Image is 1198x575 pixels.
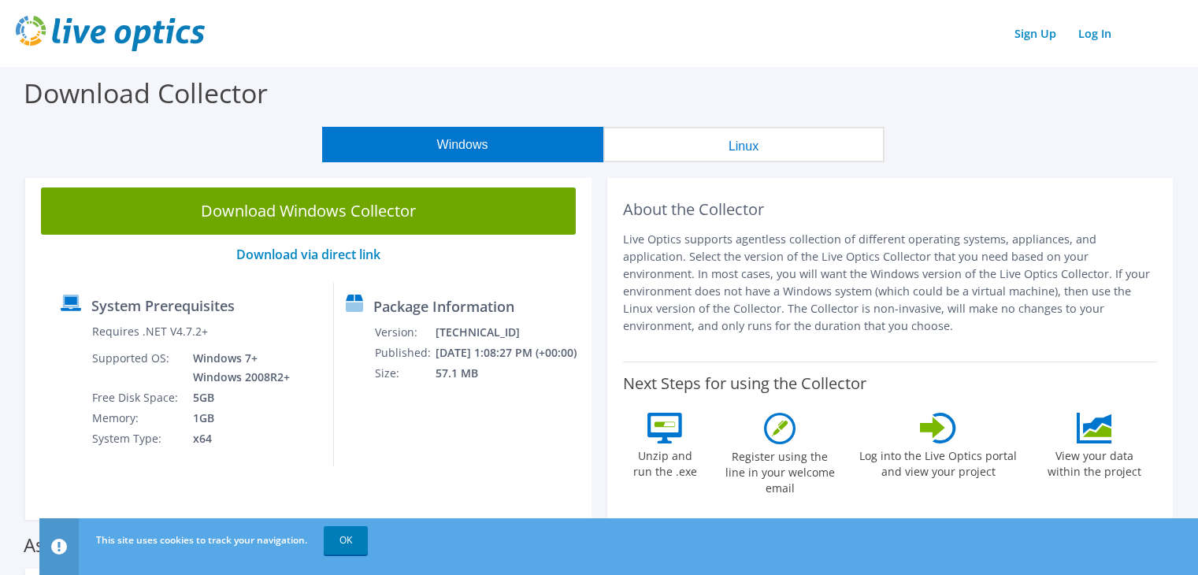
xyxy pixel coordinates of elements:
[322,127,603,162] button: Windows
[435,363,584,384] td: 57.1 MB
[92,324,208,339] label: Requires .NET V4.7.2+
[435,322,584,343] td: [TECHNICAL_ID]
[236,246,380,263] a: Download via direct link
[435,343,584,363] td: [DATE] 1:08:27 PM (+00:00)
[623,200,1158,219] h2: About the Collector
[96,533,307,547] span: This site uses cookies to track your navigation.
[629,443,701,480] label: Unzip and run the .exe
[181,428,293,449] td: x64
[324,526,368,555] a: OK
[181,408,293,428] td: 1GB
[91,298,235,313] label: System Prerequisites
[859,443,1018,480] label: Log into the Live Optics portal and view your project
[1037,443,1151,480] label: View your data within the project
[41,187,576,235] a: Download Windows Collector
[181,348,293,388] td: Windows 7+ Windows 2008R2+
[373,299,514,314] label: Package Information
[16,16,205,51] img: live_optics_svg.svg
[374,343,435,363] td: Published:
[721,444,839,496] label: Register using the line in your welcome email
[91,408,181,428] td: Memory:
[374,363,435,384] td: Size:
[623,231,1158,335] p: Live Optics supports agentless collection of different operating systems, appliances, and applica...
[24,537,460,553] label: Assessments supported by the Windows Collector
[91,388,181,408] td: Free Disk Space:
[91,348,181,388] td: Supported OS:
[603,127,885,162] button: Linux
[91,428,181,449] td: System Type:
[181,388,293,408] td: 5GB
[374,322,435,343] td: Version:
[24,75,268,111] label: Download Collector
[1007,22,1064,45] a: Sign Up
[623,374,866,393] label: Next Steps for using the Collector
[1070,22,1119,45] a: Log In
